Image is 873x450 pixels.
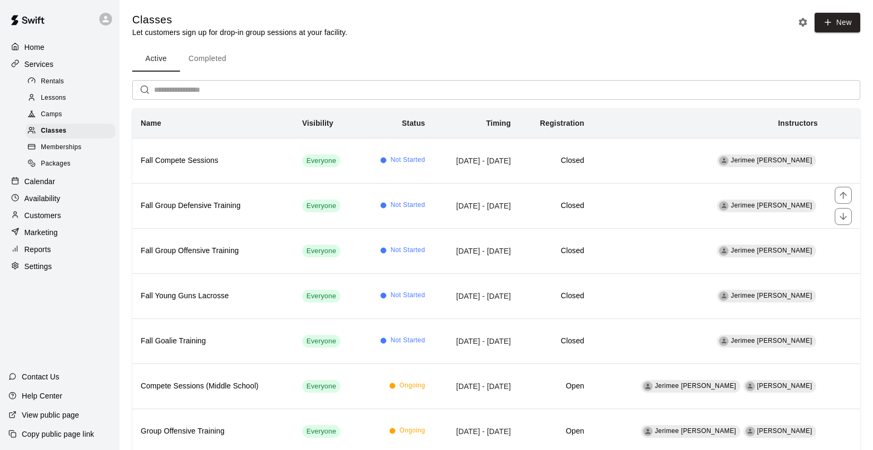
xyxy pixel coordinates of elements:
span: Everyone [302,246,340,256]
b: Status [402,119,425,127]
span: Not Started [390,155,425,166]
td: [DATE] - [DATE] [434,138,519,183]
td: [DATE] - [DATE] [434,318,519,364]
p: Contact Us [22,371,59,382]
div: Camps [25,107,115,122]
span: Jerimee [PERSON_NAME] [655,382,736,390]
span: Not Started [390,245,425,256]
h6: Fall Compete Sessions [141,155,285,167]
span: Packages [41,159,71,169]
div: This service is visible to all of your customers [302,380,340,393]
span: Jerimee [PERSON_NAME] [655,427,736,435]
span: Everyone [302,382,340,392]
h6: Open [528,426,584,437]
a: Packages [25,156,119,172]
span: Camps [41,109,62,120]
div: Jerimee Moses [643,382,653,391]
h6: Closed [528,200,584,212]
div: This service is visible to all of your customers [302,245,340,257]
p: Home [24,42,45,53]
span: Jerimee [PERSON_NAME] [731,337,812,344]
h6: Fall Goalie Training [141,335,285,347]
div: Classes [25,124,115,139]
div: Rentals [25,74,115,89]
span: Classes [41,126,66,136]
div: Jerimee Moses [719,156,729,166]
a: Classes [25,123,119,140]
div: Jerimee Moses [719,336,729,346]
span: Everyone [302,336,340,347]
span: Lessons [41,93,66,103]
p: Settings [24,261,52,272]
span: Everyone [302,201,340,211]
a: Lessons [25,90,119,106]
a: Marketing [8,224,111,240]
b: Name [141,119,161,127]
span: Jerimee [PERSON_NAME] [731,247,812,254]
span: Jerimee [PERSON_NAME] [731,292,812,299]
h6: Group Offensive Training [141,426,285,437]
td: [DATE] - [DATE] [434,228,519,273]
span: Everyone [302,156,340,166]
a: Settings [8,258,111,274]
div: This service is visible to all of your customers [302,200,340,212]
span: Memberships [41,142,81,153]
span: Everyone [302,291,340,301]
a: Home [8,39,111,55]
span: Ongoing [399,426,425,436]
button: move item up [835,187,852,204]
a: Memberships [25,140,119,156]
p: Availability [24,193,61,204]
div: This service is visible to all of your customers [302,335,340,348]
span: [PERSON_NAME] [757,382,812,390]
div: Jerimee Moses [719,201,729,211]
b: Visibility [302,119,333,127]
p: Copy public page link [22,429,94,439]
a: Rentals [25,73,119,90]
div: This service is visible to all of your customers [302,290,340,302]
div: Memberships [25,140,115,155]
p: Let customers sign up for drop-in group sessions at your facility. [132,27,347,38]
h5: Classes [132,13,347,27]
span: Not Started [390,335,425,346]
div: Lessons [25,91,115,106]
div: Jerimee Moses [719,291,729,301]
div: Jerimee Moses [719,246,729,256]
b: Instructors [778,119,818,127]
b: Timing [486,119,511,127]
span: Ongoing [399,380,425,391]
div: Jerimee Moses [643,427,653,436]
a: Customers [8,207,111,223]
span: Jerimee [PERSON_NAME] [731,202,812,209]
p: Marketing [24,227,58,238]
b: Registration [540,119,584,127]
a: Calendar [8,174,111,189]
p: Help Center [22,391,62,401]
td: [DATE] - [DATE] [434,183,519,228]
p: Reports [24,244,51,255]
h6: Fall Group Defensive Training [141,200,285,212]
h6: Closed [528,245,584,257]
h6: Fall Group Offensive Training [141,245,285,257]
div: Husam Shabazz [746,427,755,436]
span: Jerimee [PERSON_NAME] [731,157,812,164]
div: This service is visible to all of your customers [302,425,340,438]
a: Availability [8,191,111,206]
td: [DATE] - [DATE] [434,273,519,318]
span: Not Started [390,290,425,301]
h6: Open [528,380,584,392]
h6: Fall Young Guns Lacrosse [141,290,285,302]
button: Completed [180,46,235,72]
a: Reports [8,241,111,257]
button: Classes settings [795,14,811,30]
a: Camps [25,107,119,123]
p: Customers [24,210,61,221]
p: Services [24,59,54,70]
